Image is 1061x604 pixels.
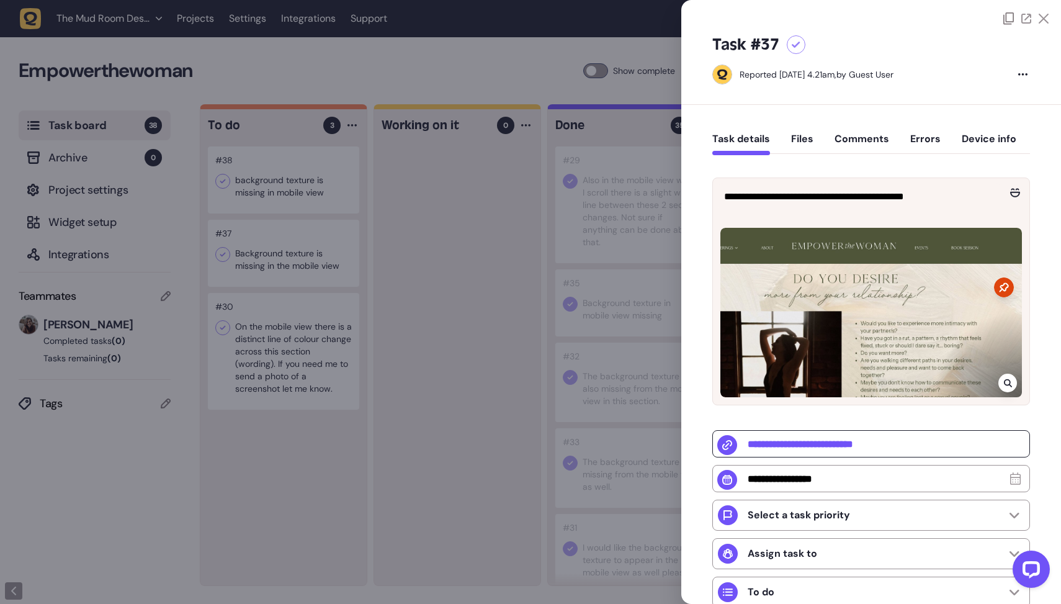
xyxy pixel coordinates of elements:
[1003,546,1055,598] iframe: LiveChat chat widget
[712,35,779,55] h5: Task #37
[910,133,941,155] button: Errors
[748,509,850,521] p: Select a task priority
[740,69,836,80] div: Reported [DATE] 4.21am,
[748,586,774,598] p: To do
[835,133,889,155] button: Comments
[713,65,732,84] img: Guest User
[740,68,893,81] div: by Guest User
[712,133,770,155] button: Task details
[791,133,813,155] button: Files
[748,548,817,560] p: Assign task to
[962,133,1016,155] button: Device info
